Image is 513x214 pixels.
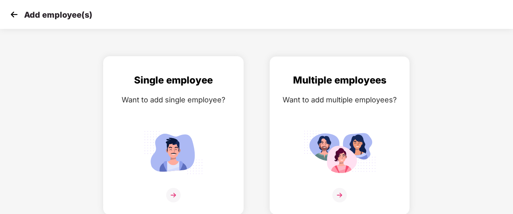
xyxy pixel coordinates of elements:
div: Single employee [112,73,235,88]
img: svg+xml;base64,PHN2ZyB4bWxucz0iaHR0cDovL3d3dy53My5vcmcvMjAwMC9zdmciIGlkPSJNdWx0aXBsZV9lbXBsb3llZS... [303,127,376,177]
img: svg+xml;base64,PHN2ZyB4bWxucz0iaHR0cDovL3d3dy53My5vcmcvMjAwMC9zdmciIHdpZHRoPSIzNiIgaGVpZ2h0PSIzNi... [166,188,181,202]
div: Multiple employees [278,73,401,88]
div: Want to add single employee? [112,94,235,106]
img: svg+xml;base64,PHN2ZyB4bWxucz0iaHR0cDovL3d3dy53My5vcmcvMjAwMC9zdmciIHdpZHRoPSIzMCIgaGVpZ2h0PSIzMC... [8,8,20,20]
p: Add employee(s) [24,10,92,20]
img: svg+xml;base64,PHN2ZyB4bWxucz0iaHR0cDovL3d3dy53My5vcmcvMjAwMC9zdmciIHdpZHRoPSIzNiIgaGVpZ2h0PSIzNi... [332,188,347,202]
img: svg+xml;base64,PHN2ZyB4bWxucz0iaHR0cDovL3d3dy53My5vcmcvMjAwMC9zdmciIGlkPSJTaW5nbGVfZW1wbG95ZWUiIH... [137,127,210,177]
div: Want to add multiple employees? [278,94,401,106]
